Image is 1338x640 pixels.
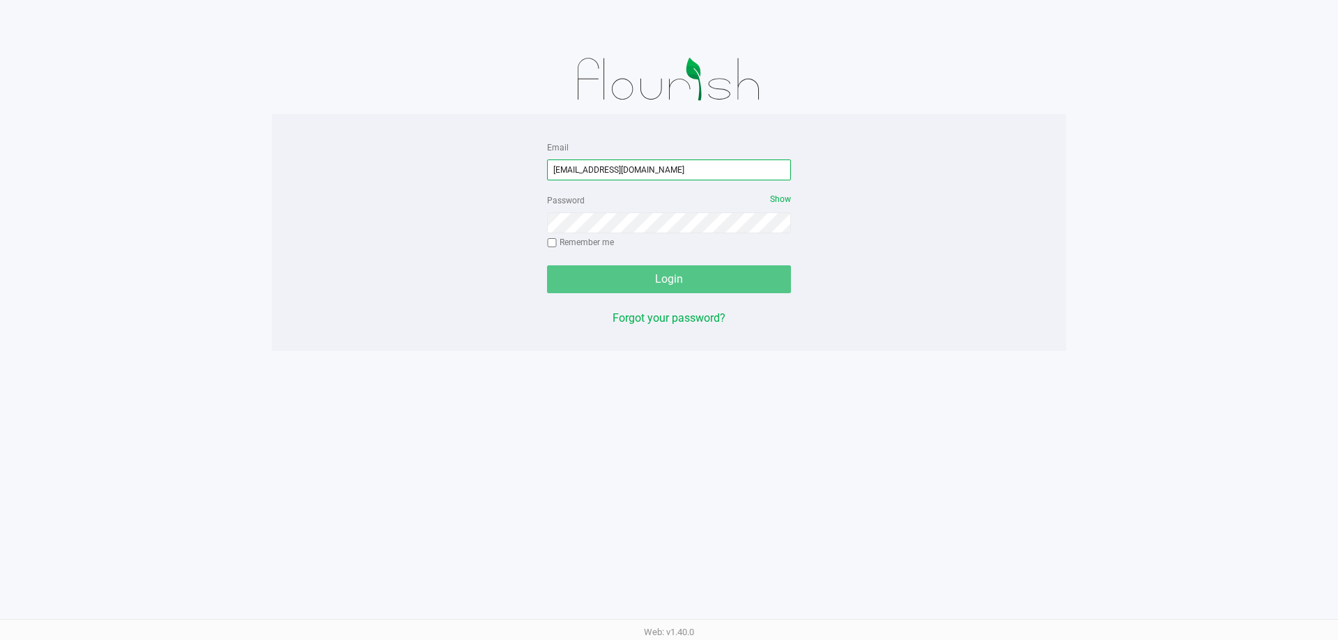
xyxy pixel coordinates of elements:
label: Remember me [547,236,614,249]
label: Password [547,194,585,207]
label: Email [547,141,569,154]
span: Show [770,194,791,204]
button: Forgot your password? [613,310,725,327]
span: Web: v1.40.0 [644,627,694,637]
input: Remember me [547,238,557,248]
